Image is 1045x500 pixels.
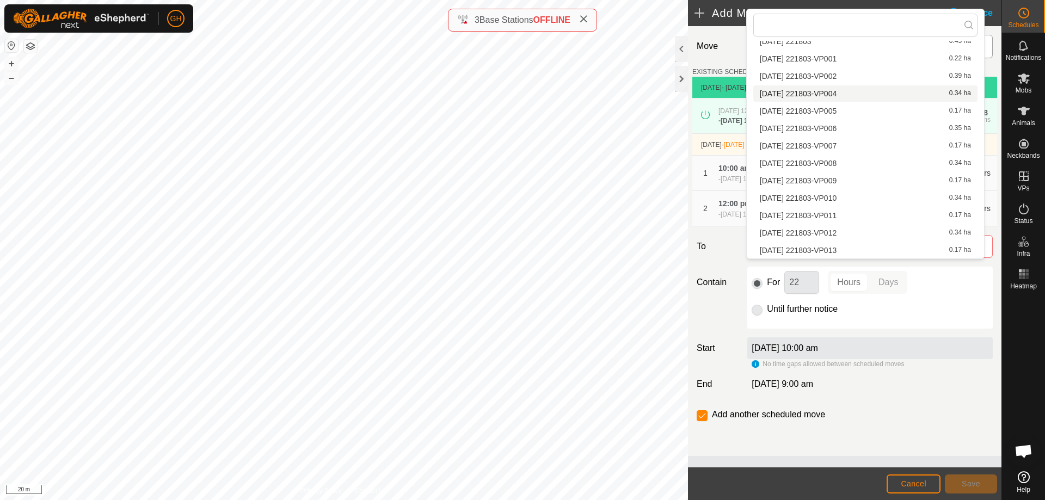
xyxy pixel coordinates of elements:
li: 2025-09-24 221803-VP011 [753,207,978,224]
a: Contact Us [355,486,387,496]
span: Animals [1012,120,1035,126]
span: [DATE] 9:00 am [752,379,813,388]
span: [DATE] 221803-VP001 [760,55,837,63]
span: Cancel [901,479,926,488]
span: [DATE] 221803-VP007 [760,142,837,150]
span: VPs [1017,185,1029,192]
span: [DATE] [701,141,722,149]
label: To [692,235,743,258]
span: [DATE] 10:00 am [721,211,770,218]
span: 0.17 ha [949,212,971,219]
li: 2025-09-24 221803-VP009 [753,172,978,189]
span: Mobs [1016,87,1031,94]
span: 0.35 ha [949,125,971,132]
div: - [718,209,770,219]
span: Help [1017,486,1030,493]
label: For [767,278,780,287]
li: 2025-09-24 221803-VP005 [753,103,978,119]
label: Contain [692,276,743,289]
div: Open chat [1007,435,1040,467]
label: Start [692,342,743,355]
span: - [722,141,745,149]
span: [DATE] 221803-VP009 [760,177,837,184]
li: 2025-09-24 221803-VP004 [753,85,978,102]
span: [DATE] 221803-VP010 [760,194,837,202]
div: - [718,116,772,126]
li: 2025-09-24 221803-VP002 [753,68,978,84]
span: Infra [1017,250,1030,257]
span: [DATE] 221803-VP006 [760,125,837,132]
div: Advice [947,7,1001,20]
span: Heatmap [1010,283,1037,289]
li: 2025-09-24 221803-VP010 [753,190,978,206]
span: [DATE] [701,84,722,91]
span: [DATE] 221803 [760,38,812,45]
span: 0.45 ha [949,38,971,45]
span: [DATE] 12:00 pm [718,107,768,115]
span: [DATE] 221803-VP008 [760,159,837,167]
span: 0.34 ha [949,229,971,237]
span: Notifications [1006,54,1041,61]
span: Neckbands [1007,152,1040,159]
span: - [DATE] [722,84,746,91]
span: No time gaps allowed between scheduled moves [763,360,904,368]
span: [DATE] [724,141,745,149]
span: [DATE] 221803-VP013 [760,246,837,254]
span: [DATE] 221803-VP004 [760,90,837,97]
span: 0.17 ha [949,142,971,150]
button: + [5,57,18,70]
span: GH [170,13,182,24]
span: 0.39 ha [949,72,971,80]
label: End [692,378,743,391]
button: Reset Map [5,39,18,52]
label: EXISTING SCHEDULES [692,67,765,77]
span: [DATE] 221803-VP002 [760,72,837,80]
li: 2025-09-24 221803-VP001 [753,51,978,67]
span: Save [962,479,980,488]
li: 2025-09-24 221803-VP007 [753,138,978,154]
button: – [5,71,18,84]
span: [DATE] 221803-VP011 [760,212,837,219]
a: Help [1002,467,1045,497]
label: Until further notice [767,305,838,313]
span: Schedules [1008,22,1038,28]
li: 2025-09-24 221803 [753,33,978,50]
span: 10:00 am [718,164,751,172]
h2: Add Move [694,7,947,20]
span: 0.17 ha [949,177,971,184]
label: Move [692,35,743,58]
span: [DATE] 12:00 pm [721,175,770,183]
label: Add another scheduled move [712,410,825,419]
span: 12:00 pm [718,199,752,208]
span: [DATE] 221803-VP005 [760,107,837,115]
span: Status [1014,218,1032,224]
img: Gallagher Logo [13,9,149,28]
button: Save [945,474,997,493]
li: 2025-09-24 221803-VP008 [753,155,978,171]
div: - [718,174,770,184]
span: 0.34 ha [949,194,971,202]
span: 0.17 ha [949,107,971,115]
button: Map Layers [24,40,37,53]
li: 2025-09-24 221803-VP012 [753,225,978,241]
button: Cancel [887,474,941,493]
span: 2 [703,204,708,213]
span: 3 [475,15,480,24]
span: Base Stations [480,15,533,24]
span: 1 [703,169,708,177]
span: OFFLINE [533,15,570,24]
span: [DATE] 221803-VP012 [760,229,837,237]
li: 2025-09-24 221803-VP013 [753,242,978,258]
span: 0.34 ha [949,90,971,97]
label: [DATE] 10:00 am [752,343,818,353]
span: 0.17 ha [949,246,971,254]
a: Privacy Policy [301,486,342,496]
span: 0.22 ha [949,55,971,63]
li: 2025-09-24 221803-VP006 [753,120,978,137]
span: 0.34 ha [949,159,971,167]
span: [DATE] 10:00 am [721,117,772,125]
